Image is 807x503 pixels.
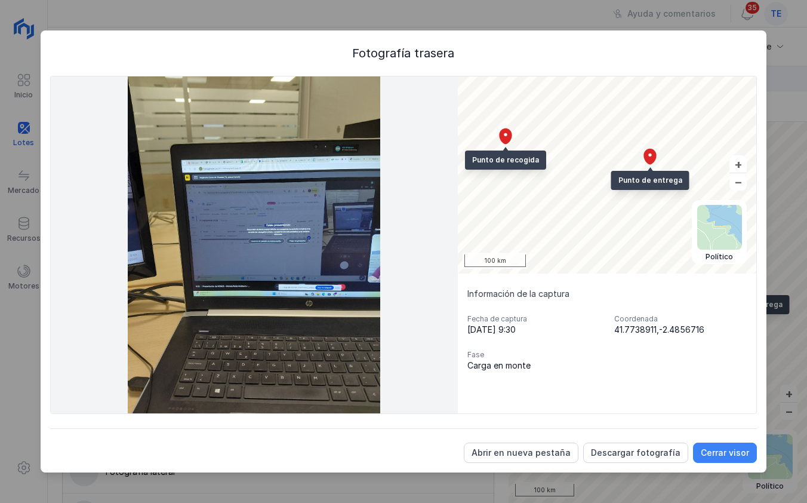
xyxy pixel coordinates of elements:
[693,443,757,463] button: Cerrar visor
[467,350,600,360] div: Fase
[467,360,600,372] div: Carga en monte
[464,443,578,463] button: Abrir en nueva pestaña
[583,443,688,463] button: Descargar fotografía
[467,324,600,336] div: [DATE] 9:30
[472,447,571,459] div: Abrir en nueva pestaña
[701,447,749,459] div: Cerrar visor
[697,205,742,250] img: political.webp
[729,155,747,173] button: +
[591,447,680,459] div: Descargar fotografía
[697,252,742,262] div: Político
[51,76,458,413] img: https://storage.googleapis.com/prod---trucker-nemus.appspot.com/images/662/662-2.jpg?X-Goog-Algor...
[467,314,600,324] div: Fecha de captura
[729,173,747,191] button: –
[467,288,747,300] div: Información de la captura
[50,45,757,62] div: Fotografía trasera
[614,324,747,336] div: 41.7738911,-2.4856716
[614,314,747,324] div: Coordenada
